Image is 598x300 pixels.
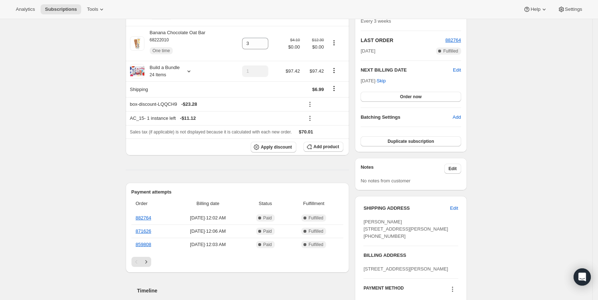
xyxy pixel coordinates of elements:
h3: BILLING ADDRESS [363,252,458,259]
span: [DATE] · 12:02 AM [173,214,242,222]
button: Edit [446,203,462,214]
div: Open Intercom Messenger [574,268,591,286]
span: $70.01 [299,129,313,135]
a: 871626 [136,228,151,234]
div: Build a Bundle [144,64,180,78]
small: 68222010 [150,37,169,42]
button: 882764 [445,37,461,44]
span: $0.00 [288,44,300,51]
small: 24 Items [150,72,166,77]
div: Banana Chocolate Oat Bar [144,29,205,58]
span: One time [153,48,170,54]
span: Settings [565,6,582,12]
span: Edit [450,205,458,212]
h3: Notes [361,164,444,174]
div: AC_15 - 1 instance left [130,115,300,122]
small: $4.10 [290,38,300,42]
button: Add [448,112,465,123]
span: Help [530,6,540,12]
span: Order now [400,94,422,100]
span: [STREET_ADDRESS][PERSON_NAME] [363,266,448,272]
button: Apply discount [251,142,296,153]
button: Next [141,257,151,267]
th: Shipping [126,81,231,97]
span: Fulfilled [309,242,323,247]
nav: Pagination [131,257,344,267]
h3: PAYMENT METHOD [363,285,404,295]
span: [DATE] [361,47,375,55]
span: Fulfilled [443,48,458,54]
span: [DATE] · 12:06 AM [173,228,242,235]
button: Subscriptions [41,4,81,14]
span: Apply discount [261,144,292,150]
span: Add [453,114,461,121]
span: $0.00 [304,44,324,51]
h2: Timeline [137,287,349,294]
span: Every 3 weeks [361,18,391,24]
h2: NEXT BILLING DATE [361,67,453,74]
h6: Batching Settings [361,114,453,121]
span: Paid [263,215,272,221]
button: Add product [303,142,343,152]
h2: Payment attempts [131,188,344,196]
button: Product actions [328,39,340,47]
button: Tools [83,4,110,14]
span: $6.99 [312,87,324,92]
h2: LAST ORDER [361,37,445,44]
button: Edit [453,67,461,74]
span: Skip [377,77,386,85]
span: [PERSON_NAME] [STREET_ADDRESS][PERSON_NAME] [PHONE_NUMBER] [363,219,448,239]
button: Settings [553,4,587,14]
span: No notes from customer [361,178,411,183]
span: Analytics [16,6,35,12]
span: - $11.12 [180,115,196,122]
span: Paid [263,242,272,247]
button: Edit [444,164,461,174]
span: Paid [263,228,272,234]
span: Status [246,200,284,207]
a: 882764 [136,215,151,221]
img: product img [130,36,144,51]
button: Analytics [11,4,39,14]
span: Fulfilled [309,215,323,221]
button: Duplicate subscription [361,136,461,146]
span: [DATE] · [361,78,386,83]
button: Shipping actions [328,85,340,92]
span: Sales tax (if applicable) is not displayed because it is calculated with each new order. [130,129,292,135]
span: [DATE] · 12:03 AM [173,241,242,248]
span: Fulfilled [309,228,323,234]
span: Subscriptions [45,6,77,12]
div: box-discount-LQQCH9 [130,101,300,108]
h3: SHIPPING ADDRESS [363,205,450,212]
button: Help [519,4,552,14]
span: Tools [87,6,98,12]
span: $97.42 [286,68,300,74]
button: Product actions [328,67,340,74]
span: Fulfillment [288,200,339,207]
th: Order [131,196,172,212]
span: - $23.28 [181,101,197,108]
span: Add product [314,144,339,150]
span: Billing date [173,200,242,207]
a: 859808 [136,242,151,247]
span: Edit [449,166,457,172]
span: Duplicate subscription [388,138,434,144]
small: $12.30 [312,38,324,42]
button: Order now [361,92,461,102]
button: Skip [372,75,390,87]
a: 882764 [445,37,461,43]
span: $97.42 [310,68,324,74]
